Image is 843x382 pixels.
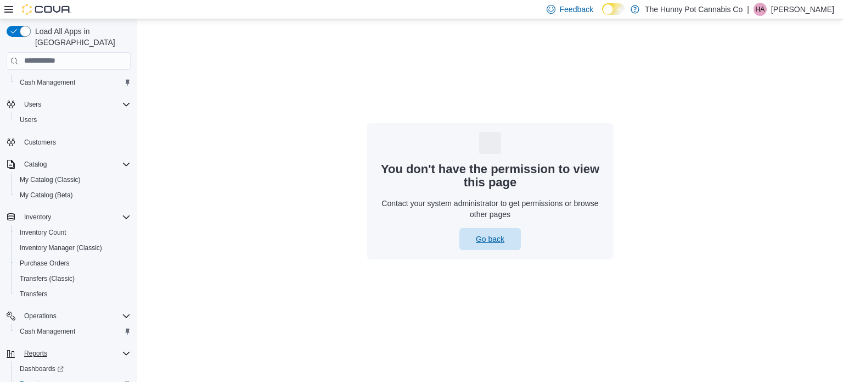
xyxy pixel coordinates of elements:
span: Inventory Manager (Classic) [15,241,131,254]
span: My Catalog (Beta) [15,189,131,202]
span: Users [15,113,131,126]
span: Cash Management [15,325,131,338]
button: Go back [459,228,521,250]
span: Inventory [24,213,51,222]
a: Transfers [15,287,52,301]
span: Cash Management [20,78,75,87]
span: Cash Management [15,76,131,89]
button: Inventory Manager (Classic) [11,240,135,256]
p: The Hunny Pot Cannabis Co [645,3,743,16]
span: Purchase Orders [20,259,70,268]
button: My Catalog (Classic) [11,172,135,187]
p: Contact your system administrator to get permissions or browse other pages [375,198,605,220]
input: Dark Mode [602,3,625,15]
button: Cash Management [11,75,135,90]
a: Purchase Orders [15,257,74,270]
img: Cova [22,4,71,15]
button: Inventory [20,211,55,224]
button: Reports [2,346,135,361]
span: Load All Apps in [GEOGRAPHIC_DATA] [31,26,131,48]
button: Cash Management [11,324,135,339]
span: Inventory Count [15,226,131,239]
a: Transfers (Classic) [15,272,79,285]
a: Inventory Count [15,226,71,239]
span: My Catalog (Beta) [20,191,73,200]
span: Catalog [24,160,47,169]
span: Inventory Count [20,228,66,237]
span: Purchase Orders [15,257,131,270]
p: [PERSON_NAME] [771,3,834,16]
span: Go back [476,234,504,245]
span: Customers [24,138,56,147]
a: Dashboards [11,361,135,377]
span: Transfers [20,290,47,298]
span: My Catalog (Classic) [20,175,81,184]
button: Operations [20,309,61,323]
span: Catalog [20,158,131,171]
a: My Catalog (Classic) [15,173,85,186]
span: Transfers (Classic) [15,272,131,285]
button: Purchase Orders [11,256,135,271]
span: Operations [24,312,57,320]
div: Hanna Anderson [754,3,767,16]
button: Users [11,112,135,128]
h3: You don't have the permission to view this page [375,163,605,189]
span: Reports [24,349,47,358]
span: Dashboards [20,364,64,373]
span: Transfers [15,287,131,301]
button: Catalog [20,158,51,171]
a: Cash Management [15,325,80,338]
button: My Catalog (Beta) [11,187,135,203]
button: Transfers (Classic) [11,271,135,286]
span: Inventory [20,211,131,224]
p: | [747,3,749,16]
button: Transfers [11,286,135,302]
span: Users [24,100,41,109]
span: Cash Management [20,327,75,336]
span: Customers [20,135,131,149]
span: Transfers (Classic) [20,274,75,283]
span: Operations [20,309,131,323]
a: Dashboards [15,362,68,375]
button: Inventory [2,209,135,225]
span: HA [756,3,765,16]
span: My Catalog (Classic) [15,173,131,186]
span: Dashboards [15,362,131,375]
span: Users [20,98,131,111]
span: Users [20,115,37,124]
a: Inventory Manager (Classic) [15,241,106,254]
a: Customers [20,136,60,149]
button: Users [2,97,135,112]
span: Inventory Manager (Classic) [20,243,102,252]
button: Reports [20,347,52,360]
button: Customers [2,134,135,150]
button: Users [20,98,46,111]
span: Reports [20,347,131,360]
span: Feedback [560,4,593,15]
a: Cash Management [15,76,80,89]
a: My Catalog (Beta) [15,189,77,202]
button: Inventory Count [11,225,135,240]
button: Operations [2,308,135,324]
button: Catalog [2,157,135,172]
a: Users [15,113,41,126]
